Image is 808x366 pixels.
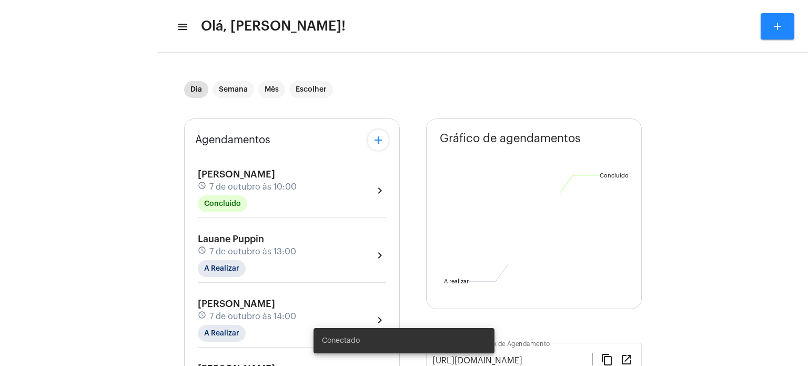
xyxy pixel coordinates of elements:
[198,260,246,277] mat-chip: A Realizar
[209,182,297,192] span: 7 de outubro às 10:00
[432,356,592,365] input: Link
[198,170,275,179] span: [PERSON_NAME]
[600,173,629,179] text: Concluído
[771,20,784,33] mat-icon: add
[198,311,207,322] mat-icon: schedule
[209,312,296,321] span: 7 de outubro às 14:00
[601,353,613,365] mat-icon: content_copy
[289,81,333,98] mat-chip: Escolher
[373,314,386,327] mat-icon: chevron_right
[198,234,264,244] span: Lauane Puppin
[444,279,469,284] text: A realizar
[373,249,386,262] mat-icon: chevron_right
[198,299,275,309] span: [PERSON_NAME]
[620,353,633,365] mat-icon: open_in_new
[209,247,296,256] span: 7 de outubro às 13:00
[198,325,246,342] mat-chip: A Realizar
[440,132,581,145] span: Gráfico de agendamentos
[201,18,346,35] span: Olá, [PERSON_NAME]!
[258,81,285,98] mat-chip: Mês
[372,134,385,146] mat-icon: add
[177,21,187,33] mat-icon: sidenav icon
[195,134,270,146] span: Agendamentos
[184,81,208,98] mat-chip: Dia
[373,184,386,197] mat-icon: chevron_right
[198,246,207,258] mat-icon: schedule
[198,181,207,193] mat-icon: schedule
[213,81,254,98] mat-chip: Semana
[322,335,360,346] span: Conectado
[198,195,247,212] mat-chip: Concluído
